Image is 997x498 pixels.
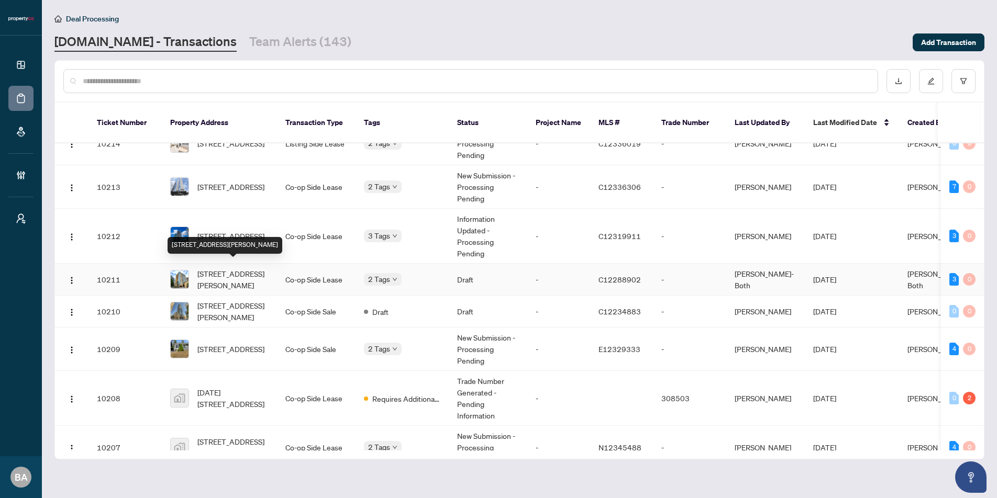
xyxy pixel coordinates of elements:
[653,165,726,209] td: -
[963,392,976,404] div: 2
[277,264,356,296] td: Co-op Side Lease
[68,276,76,285] img: Logo
[68,184,76,192] img: Logo
[88,103,162,143] th: Ticket Number
[249,33,351,52] a: Team Alerts (143)
[907,344,964,354] span: [PERSON_NAME]
[955,461,987,493] button: Open asap
[813,443,836,452] span: [DATE]
[197,138,264,149] span: [STREET_ADDRESS]
[171,134,189,152] img: thumbnail-img
[449,296,527,327] td: Draft
[653,122,726,165] td: -
[949,180,959,193] div: 7
[949,305,959,318] div: 0
[726,209,805,264] td: [PERSON_NAME]
[907,231,964,241] span: [PERSON_NAME]
[963,441,976,454] div: 0
[449,426,527,469] td: New Submission - Processing Pending
[963,305,976,318] div: 0
[372,306,389,318] span: Draft
[88,426,162,469] td: 10207
[653,103,726,143] th: Trade Number
[599,182,641,191] span: C12336306
[171,227,189,245] img: thumbnail-img
[356,103,449,143] th: Tags
[368,180,390,193] span: 2 Tags
[599,139,641,148] span: C12336019
[726,264,805,296] td: [PERSON_NAME]-Both
[15,470,28,484] span: BA
[63,341,80,357] button: Logo
[168,237,282,254] div: [STREET_ADDRESS][PERSON_NAME]
[68,308,76,316] img: Logo
[527,264,590,296] td: -
[653,327,726,371] td: -
[653,264,726,296] td: -
[907,182,964,191] span: [PERSON_NAME]
[88,209,162,264] td: 10212
[63,439,80,456] button: Logo
[449,209,527,264] td: Information Updated - Processing Pending
[68,140,76,149] img: Logo
[392,141,397,146] span: down
[171,270,189,288] img: thumbnail-img
[449,264,527,296] td: Draft
[895,77,902,85] span: download
[449,371,527,426] td: Trade Number Generated - Pending Information
[197,181,264,193] span: [STREET_ADDRESS]
[949,343,959,355] div: 4
[527,165,590,209] td: -
[653,371,726,426] td: 308503
[392,233,397,239] span: down
[197,436,269,459] span: [STREET_ADDRESS][PERSON_NAME][PERSON_NAME]
[68,233,76,241] img: Logo
[527,296,590,327] td: -
[963,230,976,242] div: 0
[277,165,356,209] td: Co-op Side Lease
[653,296,726,327] td: -
[527,209,590,264] td: -
[68,444,76,452] img: Logo
[527,371,590,426] td: -
[907,269,967,290] span: [PERSON_NAME]-Both
[813,182,836,191] span: [DATE]
[171,389,189,407] img: thumbnail-img
[449,122,527,165] td: New Submission - Processing Pending
[599,344,640,354] span: E12329333
[171,178,189,196] img: thumbnail-img
[277,296,356,327] td: Co-op Side Sale
[813,393,836,403] span: [DATE]
[813,231,836,241] span: [DATE]
[63,390,80,406] button: Logo
[963,273,976,286] div: 0
[197,387,269,410] span: [DATE][STREET_ADDRESS]
[960,77,967,85] span: filter
[8,16,34,22] img: logo
[527,103,590,143] th: Project Name
[726,296,805,327] td: [PERSON_NAME]
[726,122,805,165] td: [PERSON_NAME]
[527,122,590,165] td: -
[88,296,162,327] td: 10210
[277,371,356,426] td: Co-op Side Lease
[449,165,527,209] td: New Submission - Processing Pending
[927,77,935,85] span: edit
[527,426,590,469] td: -
[66,14,119,24] span: Deal Processing
[63,303,80,320] button: Logo
[963,343,976,355] div: 0
[88,371,162,426] td: 10208
[813,307,836,316] span: [DATE]
[392,277,397,282] span: down
[63,135,80,152] button: Logo
[949,137,959,150] div: 0
[951,69,976,93] button: filter
[949,230,959,242] div: 3
[392,346,397,352] span: down
[368,137,390,149] span: 2 Tags
[726,103,805,143] th: Last Updated By
[68,395,76,403] img: Logo
[949,441,959,454] div: 4
[963,180,976,193] div: 0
